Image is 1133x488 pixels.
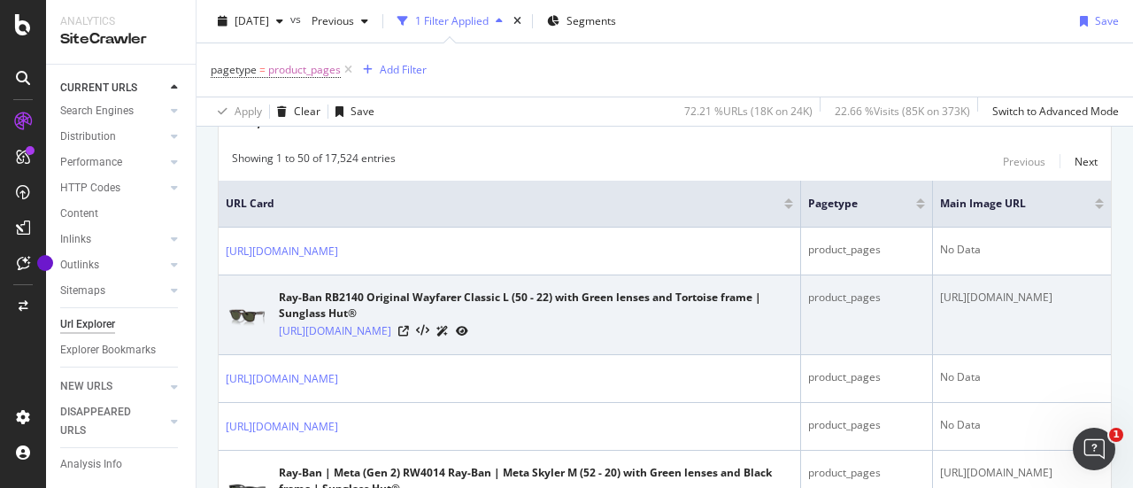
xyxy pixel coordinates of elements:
[304,13,354,28] span: Previous
[940,290,1104,306] div: [URL][DOMAIN_NAME]
[294,104,320,119] div: Clear
[270,97,320,126] button: Clear
[808,290,925,306] div: product_pages
[60,315,183,334] a: Url Explorer
[60,230,166,249] a: Inlinks
[60,179,166,198] a: HTTP Codes
[1075,151,1098,172] button: Next
[60,377,112,396] div: NEW URLS
[279,290,793,321] div: Ray-Ban RB2140 Original Wayfarer Classic L (50 - 22) with Green lenses and Tortoise frame | Sungl...
[60,282,105,300] div: Sitemaps
[940,242,1104,258] div: No Data
[808,242,925,258] div: product_pages
[211,97,262,126] button: Apply
[60,102,166,120] a: Search Engines
[60,128,116,146] div: Distribution
[60,205,98,223] div: Content
[60,341,156,360] div: Explorer Bookmarks
[60,455,183,474] a: Analysis Info
[684,104,813,119] div: 72.21 % URLs ( 18K on 24K )
[226,196,780,212] span: URL Card
[510,12,525,30] div: times
[268,58,341,82] span: product_pages
[835,104,970,119] div: 22.66 % Visits ( 85K on 373K )
[226,243,338,260] a: [URL][DOMAIN_NAME]
[60,341,183,360] a: Explorer Bookmarks
[60,230,91,249] div: Inlinks
[60,79,137,97] div: CURRENT URLS
[235,104,262,119] div: Apply
[279,322,391,340] a: [URL][DOMAIN_NAME]
[328,97,374,126] button: Save
[211,7,290,35] button: [DATE]
[940,196,1068,212] span: Main Image URL
[232,151,396,172] div: Showing 1 to 50 of 17,524 entries
[380,62,427,77] div: Add Filter
[540,7,623,35] button: Segments
[992,104,1119,119] div: Switch to Advanced Mode
[60,205,183,223] a: Content
[60,153,122,172] div: Performance
[226,304,270,326] img: main image
[211,62,257,77] span: pagetype
[1003,151,1045,172] button: Previous
[436,321,449,340] a: AI Url Details
[808,369,925,385] div: product_pages
[60,455,122,474] div: Analysis Info
[416,325,429,337] button: View HTML Source
[60,102,134,120] div: Search Engines
[60,256,166,275] a: Outlinks
[235,13,269,28] span: 2025 Sep. 28th
[226,370,338,388] a: [URL][DOMAIN_NAME]
[304,7,375,35] button: Previous
[60,315,115,334] div: Url Explorer
[60,79,166,97] a: CURRENT URLS
[60,403,150,440] div: DISAPPEARED URLS
[1073,428,1115,470] iframe: Intercom live chat
[940,417,1104,433] div: No Data
[1095,13,1119,28] div: Save
[356,59,427,81] button: Add Filter
[259,62,266,77] span: =
[60,128,166,146] a: Distribution
[1075,154,1098,169] div: Next
[226,418,338,436] a: [URL][DOMAIN_NAME]
[808,465,925,481] div: product_pages
[60,256,99,275] div: Outlinks
[398,326,409,337] a: Visit Online Page
[60,29,181,50] div: SiteCrawler
[566,13,616,28] span: Segments
[940,369,1104,385] div: No Data
[290,12,304,27] span: vs
[1073,7,1119,35] button: Save
[1003,154,1045,169] div: Previous
[808,196,890,212] span: pagetype
[456,321,468,340] a: URL Inspection
[940,465,1104,481] div: [URL][DOMAIN_NAME]
[390,7,510,35] button: 1 Filter Applied
[37,255,53,271] div: Tooltip anchor
[60,14,181,29] div: Analytics
[415,13,489,28] div: 1 Filter Applied
[808,417,925,433] div: product_pages
[60,403,166,440] a: DISAPPEARED URLS
[60,377,166,396] a: NEW URLS
[1109,428,1123,442] span: 1
[60,282,166,300] a: Sitemaps
[985,97,1119,126] button: Switch to Advanced Mode
[351,104,374,119] div: Save
[60,179,120,198] div: HTTP Codes
[60,153,166,172] a: Performance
